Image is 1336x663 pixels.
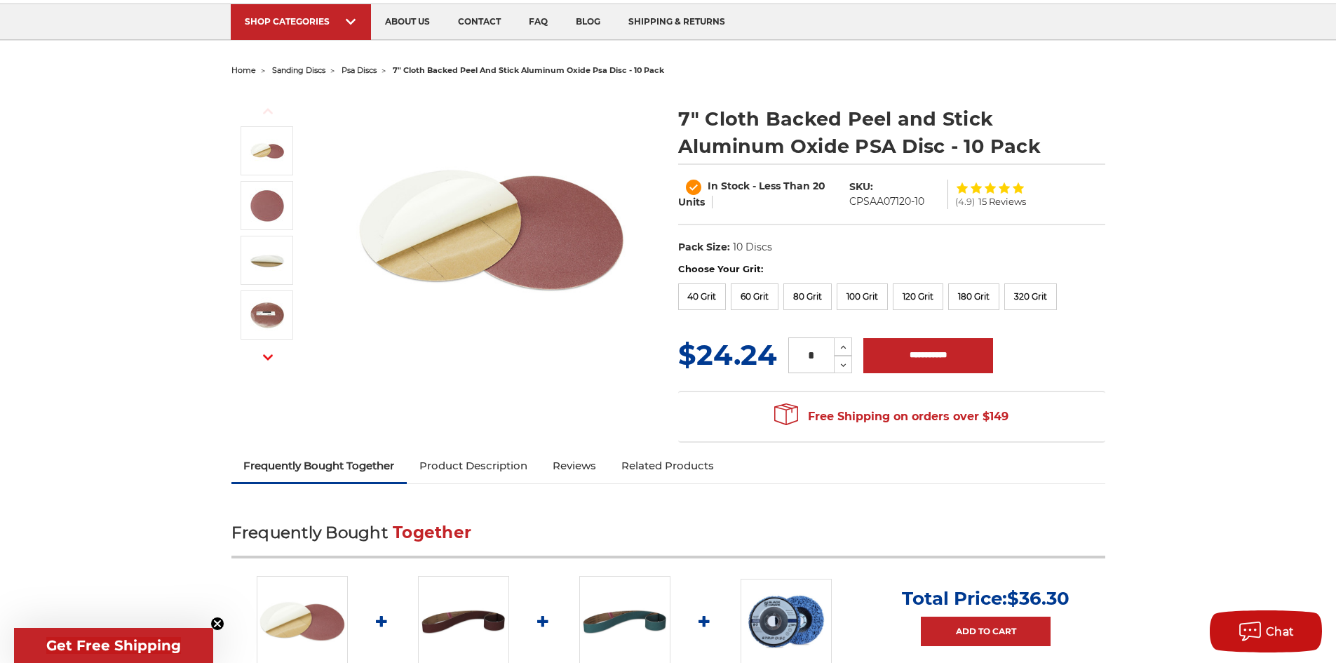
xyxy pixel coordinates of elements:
span: $36.30 [1007,587,1070,610]
p: Total Price: [902,587,1070,610]
a: psa discs [342,65,377,75]
span: In Stock [708,180,750,192]
label: Choose Your Grit: [678,262,1105,276]
img: 7 inch Aluminum Oxide PSA Sanding Disc with Cloth Backing [250,133,285,168]
a: Frequently Bought Together [231,450,407,481]
span: (4.9) [955,197,975,206]
a: contact [444,4,515,40]
h1: 7" Cloth Backed Peel and Stick Aluminum Oxide PSA Disc - 10 Pack [678,105,1105,160]
a: blog [562,4,614,40]
a: sanding discs [272,65,325,75]
dd: CPSAA07120-10 [849,194,924,209]
a: Add to Cart [921,617,1051,646]
span: 7" cloth backed peel and stick aluminum oxide psa disc - 10 pack [393,65,664,75]
dt: SKU: [849,180,873,194]
a: Product Description [407,450,540,481]
span: Chat [1266,625,1295,638]
button: Next [251,342,285,373]
a: Related Products [609,450,727,481]
span: - Less Than [753,180,810,192]
span: 20 [813,180,825,192]
div: Get Free ShippingClose teaser [14,628,213,663]
span: Free Shipping on orders over $149 [774,403,1008,431]
a: Reviews [540,450,609,481]
span: Get Free Shipping [46,637,181,654]
a: about us [371,4,444,40]
button: Chat [1210,610,1322,652]
span: $24.24 [678,337,777,372]
button: Close teaser [210,617,224,631]
img: peel and stick psa aluminum oxide disc [250,188,285,223]
a: shipping & returns [614,4,739,40]
img: clothed backed AOX PSA - 10 Pack [250,297,285,333]
dd: 10 Discs [733,240,772,255]
button: Previous [251,96,285,126]
span: Frequently Bought [231,523,388,542]
img: 7 inch Aluminum Oxide PSA Sanding Disc with Cloth Backing [351,91,632,371]
a: home [231,65,256,75]
span: Together [393,523,471,542]
img: sticky backed sanding disc [250,243,285,278]
div: SHOP CATEGORIES [245,16,357,27]
a: faq [515,4,562,40]
span: 15 Reviews [978,197,1026,206]
span: Units [678,196,705,208]
dt: Pack Size: [678,240,730,255]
